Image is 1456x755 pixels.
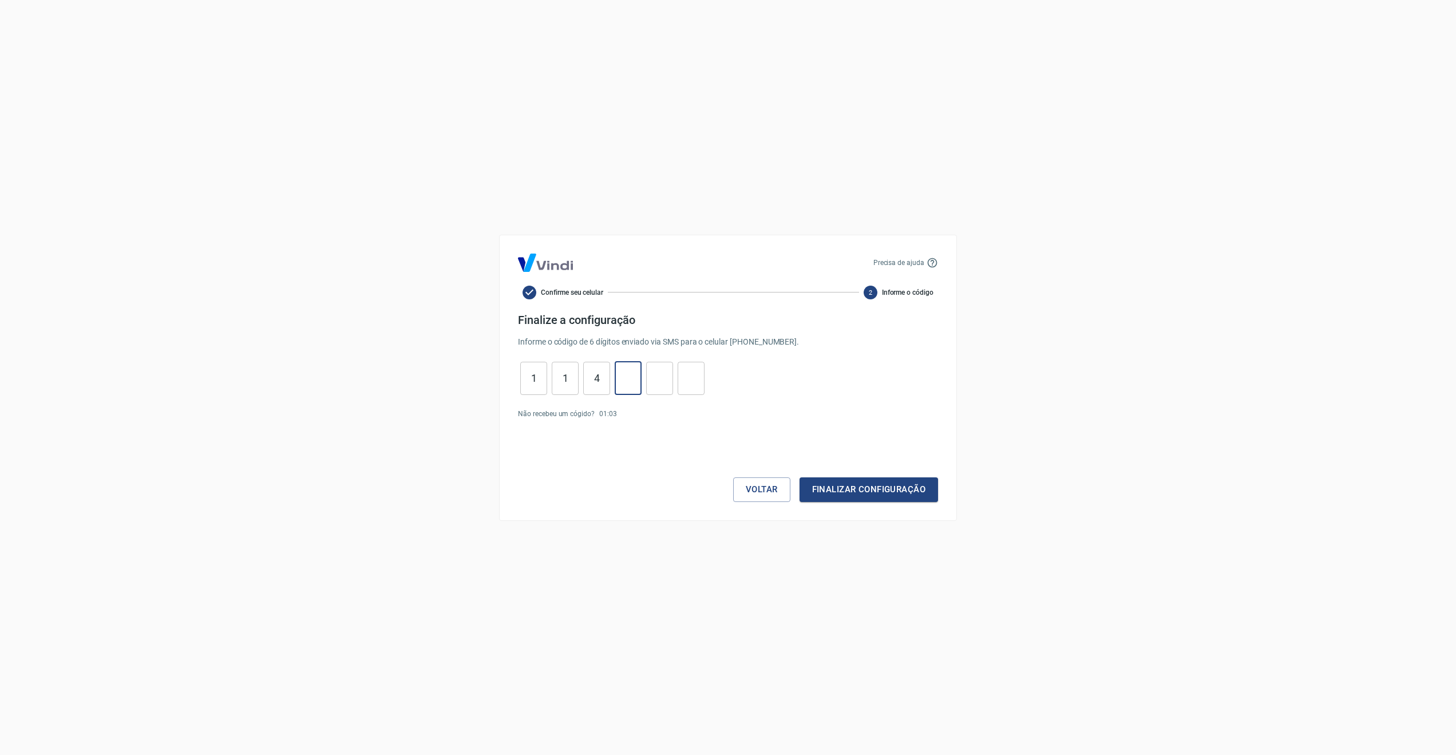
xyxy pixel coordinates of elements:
[733,477,790,501] button: Voltar
[518,409,595,419] p: Não recebeu um cógido?
[518,336,938,348] p: Informe o código de 6 dígitos enviado via SMS para o celular [PHONE_NUMBER] .
[518,313,938,327] h4: Finalize a configuração
[541,287,603,298] span: Confirme seu celular
[869,288,872,296] text: 2
[800,477,938,501] button: Finalizar configuração
[882,287,933,298] span: Informe o código
[518,254,573,272] img: Logo Vind
[599,409,617,419] p: 01 : 03
[873,258,924,268] p: Precisa de ajuda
